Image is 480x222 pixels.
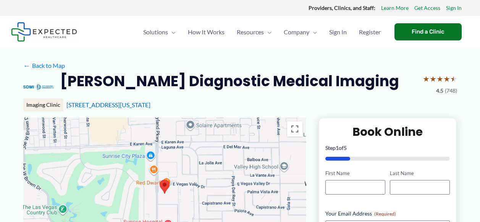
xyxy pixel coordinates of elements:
[325,210,450,217] label: Your Email Address
[336,145,339,151] span: 1
[137,19,387,45] nav: Primary Site Navigation
[344,145,347,151] span: 5
[394,23,462,40] a: Find a Clinic
[445,86,457,96] span: (748)
[23,98,63,111] div: Imaging Clinic
[325,170,385,177] label: First Name
[23,60,65,71] a: ←Back to Map
[430,72,436,86] span: ★
[137,19,182,45] a: SolutionsMenu Toggle
[390,170,450,177] label: Last Name
[309,19,317,45] span: Menu Toggle
[325,145,450,151] p: Step of
[278,19,323,45] a: CompanyMenu Toggle
[309,5,375,11] strong: Providers, Clinics, and Staff:
[325,124,450,139] h2: Book Online
[188,19,225,45] span: How It Works
[436,86,443,96] span: 4.5
[450,72,457,86] span: ★
[143,19,168,45] span: Solutions
[446,3,462,13] a: Sign In
[237,19,264,45] span: Resources
[231,19,278,45] a: ResourcesMenu Toggle
[323,19,353,45] a: Sign In
[264,19,272,45] span: Menu Toggle
[168,19,176,45] span: Menu Toggle
[359,19,381,45] span: Register
[182,19,231,45] a: How It Works
[284,19,309,45] span: Company
[329,19,347,45] span: Sign In
[353,19,387,45] a: Register
[436,72,443,86] span: ★
[423,72,430,86] span: ★
[414,3,440,13] a: Get Access
[443,72,450,86] span: ★
[66,101,150,108] a: [STREET_ADDRESS][US_STATE]
[287,121,302,137] button: Toggle fullscreen view
[23,62,31,69] span: ←
[374,211,396,217] span: (Required)
[60,72,399,90] h2: [PERSON_NAME] Diagnostic Medical Imaging
[11,22,77,42] img: Expected Healthcare Logo - side, dark font, small
[381,3,409,13] a: Learn More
